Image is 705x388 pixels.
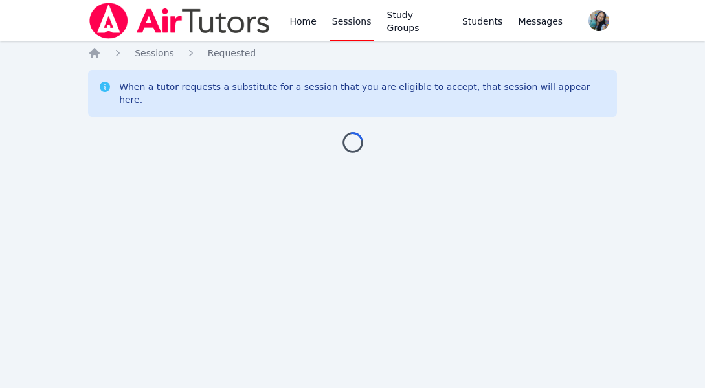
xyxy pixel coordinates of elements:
nav: Breadcrumb [88,47,617,60]
a: Requested [208,47,256,60]
span: Messages [518,15,563,28]
span: Sessions [135,48,174,58]
span: Requested [208,48,256,58]
a: Sessions [135,47,174,60]
div: When a tutor requests a substitute for a session that you are eligible to accept, that session wi... [119,80,607,106]
img: Air Tutors [88,3,271,39]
